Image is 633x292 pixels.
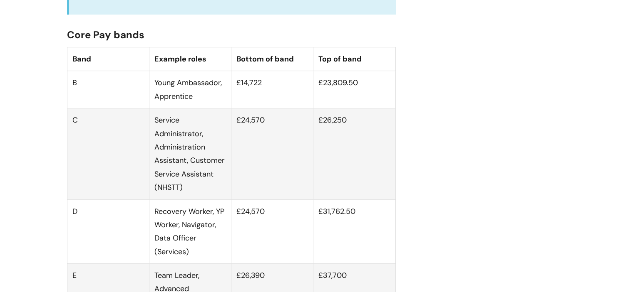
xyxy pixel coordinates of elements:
[67,47,149,71] th: Band
[149,199,231,264] td: Recovery Worker, YP Worker, Navigator, Data Officer (Services)
[313,199,395,264] td: £31,762.50
[67,28,144,41] span: Core Pay bands
[67,71,149,108] td: B
[231,199,313,264] td: £24,570
[313,71,395,108] td: £23,809.50
[149,108,231,199] td: Service Administrator, Administration Assistant, Customer Service Assistant (NHSTT)
[149,47,231,71] th: Example roles
[231,71,313,108] td: £14,722
[231,47,313,71] th: Bottom of band
[231,108,313,199] td: £24,570
[67,199,149,264] td: D
[313,108,395,199] td: £26,250
[313,47,395,71] th: Top of band
[67,108,149,199] td: C
[149,71,231,108] td: Young Ambassador, Apprentice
